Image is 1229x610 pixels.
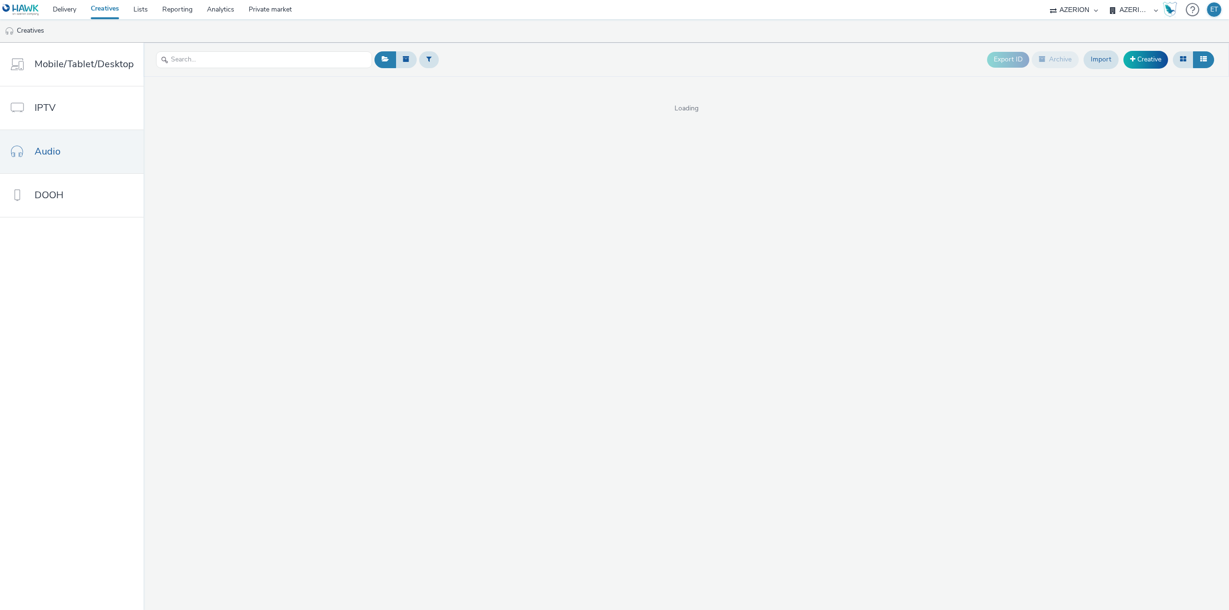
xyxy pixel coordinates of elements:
input: Search... [156,51,372,68]
img: Hawk Academy [1163,2,1177,17]
img: audio [5,26,14,36]
button: Table [1193,51,1214,68]
span: Loading [144,104,1229,113]
span: Audio [35,144,60,158]
span: IPTV [35,101,56,115]
a: Hawk Academy [1163,2,1181,17]
button: Grid [1173,51,1193,68]
span: Mobile/Tablet/Desktop [35,57,134,71]
img: undefined Logo [2,4,39,16]
button: Export ID [987,52,1029,67]
a: Creative [1123,51,1168,68]
div: ET [1210,2,1218,17]
button: Archive [1032,51,1079,68]
a: Import [1084,50,1119,69]
span: DOOH [35,188,63,202]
